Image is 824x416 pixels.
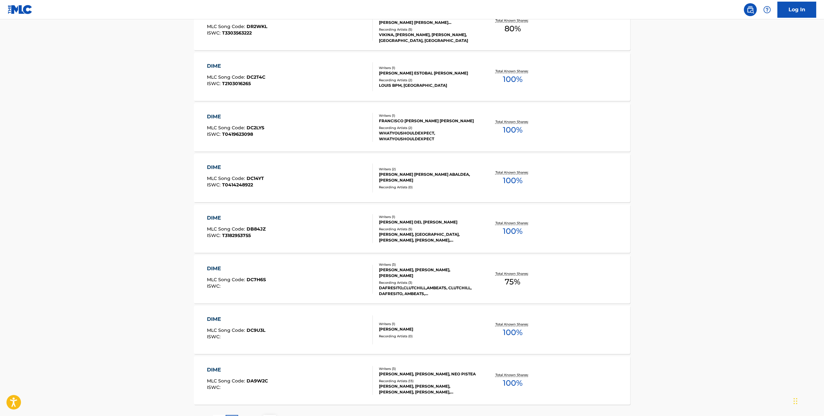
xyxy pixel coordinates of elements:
div: Writers ( 3 ) [379,366,476,371]
span: T0414248922 [222,182,253,188]
div: Help [761,3,774,16]
span: MLC Song Code : [207,125,247,131]
span: DC7H6S [247,277,266,282]
div: Recording Artists ( 0 ) [379,334,476,339]
div: Writers ( 1 ) [379,65,476,70]
div: DIME [207,163,264,171]
span: MLC Song Code : [207,378,247,384]
div: Writers ( 2 ) [379,167,476,172]
a: DIMEMLC Song Code:DR2WKLISWC:T3303563222Writers (3)[PERSON_NAME] [PERSON_NAME], [PERSON_NAME] [PE... [194,2,630,50]
iframe: Chat Widget [792,385,824,416]
div: DIME [207,214,266,222]
div: LOUIS BPM, [GEOGRAPHIC_DATA] [379,83,476,88]
p: Total Known Shares: [495,221,530,225]
img: MLC Logo [8,5,33,14]
span: ISWC : [207,233,222,238]
div: Recording Artists ( 0 ) [379,185,476,190]
span: DC2T4C [247,74,265,80]
span: MLC Song Code : [207,277,247,282]
div: DAFRESITO,CLUTCHILL,AMBEATS, CLUTCHILL, DAFRESITO, AMBEATS, AMBEATS;CLUTCHILL;DAFRESITO [379,285,476,297]
a: DIMEMLC Song Code:DC9U3LISWC:Writers (1)[PERSON_NAME]Recording Artists (0)Total Known Shares:100% [194,306,630,354]
span: DA9W2C [247,378,268,384]
div: DIME [207,366,268,374]
span: MLC Song Code : [207,24,247,29]
div: [PERSON_NAME], [PERSON_NAME], NEO PISTEA [379,371,476,377]
span: T0419623098 [222,131,253,137]
div: [PERSON_NAME] [PERSON_NAME], [PERSON_NAME] [PERSON_NAME] [PERSON_NAME] [379,14,476,25]
div: Recording Artists ( 2 ) [379,125,476,130]
span: 100 % [503,377,523,389]
p: Total Known Shares: [495,119,530,124]
a: DIMEMLC Song Code:DC2T4CISWC:T2103016265Writers (1)[PERSON_NAME] ESTOBAL [PERSON_NAME]Recording A... [194,53,630,101]
a: DIMEMLC Song Code:DC2LYSISWC:T0419623098Writers (1)FRANCISCO [PERSON_NAME] [PERSON_NAME]Recording... [194,103,630,152]
div: [PERSON_NAME] [379,326,476,332]
div: [PERSON_NAME] DEL [PERSON_NAME] [379,219,476,225]
p: Total Known Shares: [495,170,530,175]
div: Writers ( 1 ) [379,113,476,118]
div: DIME [207,113,264,121]
div: Recording Artists ( 3 ) [379,280,476,285]
span: DR2WKL [247,24,267,29]
a: DIMEMLC Song Code:DA9W2CISWC:Writers (3)[PERSON_NAME], [PERSON_NAME], NEO PISTEARecording Artists... [194,356,630,405]
span: DC14YT [247,175,264,181]
span: 100 % [503,327,523,338]
div: Recording Artists ( 5 ) [379,227,476,232]
div: [PERSON_NAME], [PERSON_NAME], [PERSON_NAME] [379,267,476,279]
span: ISWC : [207,81,222,86]
p: Total Known Shares: [495,322,530,327]
div: [PERSON_NAME], [GEOGRAPHIC_DATA], [PERSON_NAME], [PERSON_NAME], [PERSON_NAME] [379,232,476,243]
div: DIME [207,265,266,272]
span: DC2LYS [247,125,264,131]
span: MLC Song Code : [207,226,247,232]
div: WHATYOUSHOULDEXPECT, WHATYOUSHOULDEXPECT [379,130,476,142]
a: Log In [778,2,816,18]
a: DIMEMLC Song Code:DC7H6SISWC:Writers (3)[PERSON_NAME], [PERSON_NAME], [PERSON_NAME]Recording Arti... [194,255,630,303]
div: Writers ( 1 ) [379,214,476,219]
span: T2103016265 [222,81,251,86]
span: ISWC : [207,334,222,340]
span: DC9U3L [247,327,265,333]
span: ISWC : [207,182,222,188]
div: VIKINA, [PERSON_NAME], [PERSON_NAME], [GEOGRAPHIC_DATA], [GEOGRAPHIC_DATA] [379,32,476,44]
div: Writers ( 3 ) [379,262,476,267]
span: ISWC : [207,30,222,36]
span: MLC Song Code : [207,327,247,333]
span: 100 % [503,74,523,85]
span: DB84JZ [247,226,266,232]
div: FRANCISCO [PERSON_NAME] [PERSON_NAME] [379,118,476,124]
p: Total Known Shares: [495,69,530,74]
span: 100 % [503,175,523,186]
a: DIMEMLC Song Code:DB84JZISWC:T3182953755Writers (1)[PERSON_NAME] DEL [PERSON_NAME]Recording Artis... [194,204,630,253]
img: help [763,6,771,14]
span: 100 % [503,225,523,237]
span: ISWC : [207,384,222,390]
a: Public Search [744,3,757,16]
div: Recording Artists ( 13 ) [379,379,476,383]
span: 100 % [503,124,523,136]
div: Recording Artists ( 2 ) [379,78,476,83]
div: Recording Artists ( 5 ) [379,27,476,32]
p: Total Known Shares: [495,271,530,276]
div: Drag [794,391,798,411]
div: DIME [207,315,265,323]
span: MLC Song Code : [207,175,247,181]
span: MLC Song Code : [207,74,247,80]
a: DIMEMLC Song Code:DC14YTISWC:T0414248922Writers (2)[PERSON_NAME] [PERSON_NAME] ABALDEA, [PERSON_N... [194,154,630,202]
span: 75 % [505,276,520,288]
span: ISWC : [207,283,222,289]
div: DIME [207,62,265,70]
p: Total Known Shares: [495,18,530,23]
p: Total Known Shares: [495,372,530,377]
span: T3303563222 [222,30,252,36]
div: [PERSON_NAME] [PERSON_NAME] ABALDEA, [PERSON_NAME] [379,172,476,183]
span: 80 % [504,23,521,35]
span: T3182953755 [222,233,251,238]
span: ISWC : [207,131,222,137]
div: Writers ( 1 ) [379,322,476,326]
div: [PERSON_NAME] ESTOBAL [PERSON_NAME] [379,70,476,76]
div: [PERSON_NAME], [PERSON_NAME], [PERSON_NAME], [PERSON_NAME],[PERSON_NAME], [PERSON_NAME]|NEO PISTEA [379,383,476,395]
img: search [747,6,754,14]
